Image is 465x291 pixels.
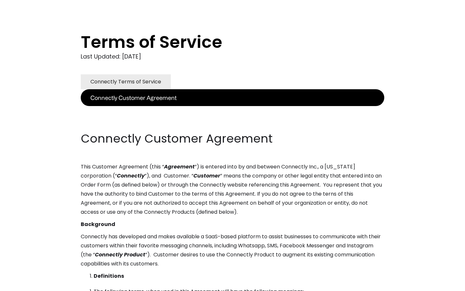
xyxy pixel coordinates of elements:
[90,77,161,86] div: Connectly Terms of Service
[81,118,384,127] p: ‍
[95,251,145,258] em: Connectly Product
[117,172,145,179] em: Connectly
[90,93,177,102] div: Connectly Customer Agreement
[94,272,124,280] strong: Definitions
[6,279,39,289] aside: Language selected: English
[81,32,358,52] h1: Terms of Service
[81,232,384,268] p: Connectly has developed and makes available a SaaS-based platform to assist businesses to communi...
[81,221,115,228] strong: Background
[13,280,39,289] ul: Language list
[193,172,220,179] em: Customer
[81,162,384,217] p: This Customer Agreement (this “ ”) is entered into by and between Connectly Inc., a [US_STATE] co...
[81,106,384,115] p: ‍
[81,52,384,61] div: Last Updated: [DATE]
[164,163,195,170] em: Agreement
[81,131,384,147] h2: Connectly Customer Agreement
